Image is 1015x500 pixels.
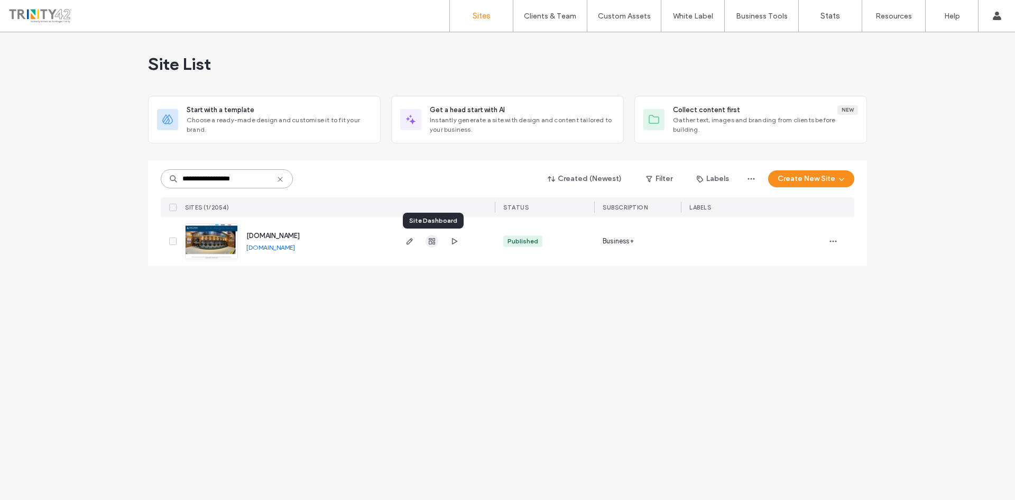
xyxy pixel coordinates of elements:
[539,170,631,187] button: Created (Newest)
[508,237,538,246] div: Published
[503,204,529,211] span: STATUS
[430,105,505,115] span: Get a head start with AI
[635,170,683,187] button: Filter
[187,115,372,134] span: Choose a ready-made design and customise it to fit your brand.
[473,11,491,21] label: Sites
[689,204,711,211] span: LABELS
[187,105,254,115] span: Start with a template
[603,204,648,211] span: Subscription
[768,170,854,187] button: Create New Site
[185,204,229,211] span: SITES (1/2054)
[524,12,576,21] label: Clients & Team
[148,96,381,143] div: Start with a templateChoose a ready-made design and customise it to fit your brand.
[246,232,300,240] a: [DOMAIN_NAME]
[598,12,651,21] label: Custom Assets
[603,236,634,247] span: Business+
[673,105,740,115] span: Collect content first
[246,243,295,251] a: [DOMAIN_NAME]
[148,53,211,75] span: Site List
[634,96,867,143] div: Collect content firstNewGather text, images and branding from clients before building.
[24,7,45,17] span: Help
[673,12,713,21] label: White Label
[736,12,788,21] label: Business Tools
[403,213,464,229] div: Site Dashboard
[687,170,739,187] button: Labels
[875,12,912,21] label: Resources
[673,115,858,134] span: Gather text, images and branding from clients before building.
[944,12,960,21] label: Help
[391,96,624,143] div: Get a head start with AIInstantly generate a site with design and content tailored to your business.
[430,115,615,134] span: Instantly generate a site with design and content tailored to your business.
[837,105,858,115] div: New
[820,11,840,21] label: Stats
